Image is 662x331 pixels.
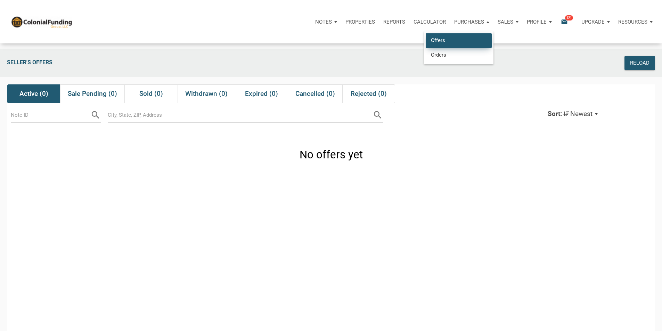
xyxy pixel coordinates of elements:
[7,84,60,103] div: Active (0)
[414,19,446,25] p: Calculator
[351,90,387,98] span: Rejected (0)
[341,11,379,32] a: Properties
[185,90,228,98] span: Withdrawn (0)
[373,110,383,120] i: search
[630,59,649,67] div: Reload
[565,15,573,20] span: 121
[527,19,547,25] p: Profile
[379,11,409,32] button: Reports
[315,19,332,25] p: Notes
[295,90,335,98] span: Cancelled (0)
[523,11,556,32] button: Profile
[345,19,375,25] p: Properties
[450,11,493,32] button: Purchases
[342,84,395,103] div: Rejected (0)
[581,19,605,25] p: Upgrade
[300,147,363,163] h3: No offers yet
[383,19,405,25] p: Reports
[3,56,528,70] div: Seller's Offers
[10,15,73,28] img: NoteUnlimited
[556,11,577,32] button: email121
[618,19,647,25] p: Resources
[288,84,342,103] div: Cancelled (0)
[409,11,450,32] a: Calculator
[311,11,341,32] button: Notes
[548,110,562,118] div: Sort:
[454,19,484,25] p: Purchases
[624,56,655,70] button: Reload
[570,110,592,118] span: Newest
[245,90,278,98] span: Expired (0)
[577,11,614,32] button: Upgrade
[548,110,600,118] button: Sort:Newest
[450,11,493,32] a: Purchases OffersOrders
[60,84,124,103] div: Sale Pending (0)
[19,90,48,98] span: Active (0)
[426,48,492,62] a: Orders
[124,84,177,103] div: Sold (0)
[498,19,513,25] p: Sales
[139,90,163,98] span: Sold (0)
[11,107,90,123] input: Note ID
[68,90,117,98] span: Sale Pending (0)
[235,84,288,103] div: Expired (0)
[614,11,657,32] button: Resources
[493,11,523,32] button: Sales
[178,84,235,103] div: Withdrawn (0)
[560,18,569,26] i: email
[90,110,101,120] i: search
[426,33,492,48] a: Offers
[108,107,373,123] input: City, State, ZIP, Address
